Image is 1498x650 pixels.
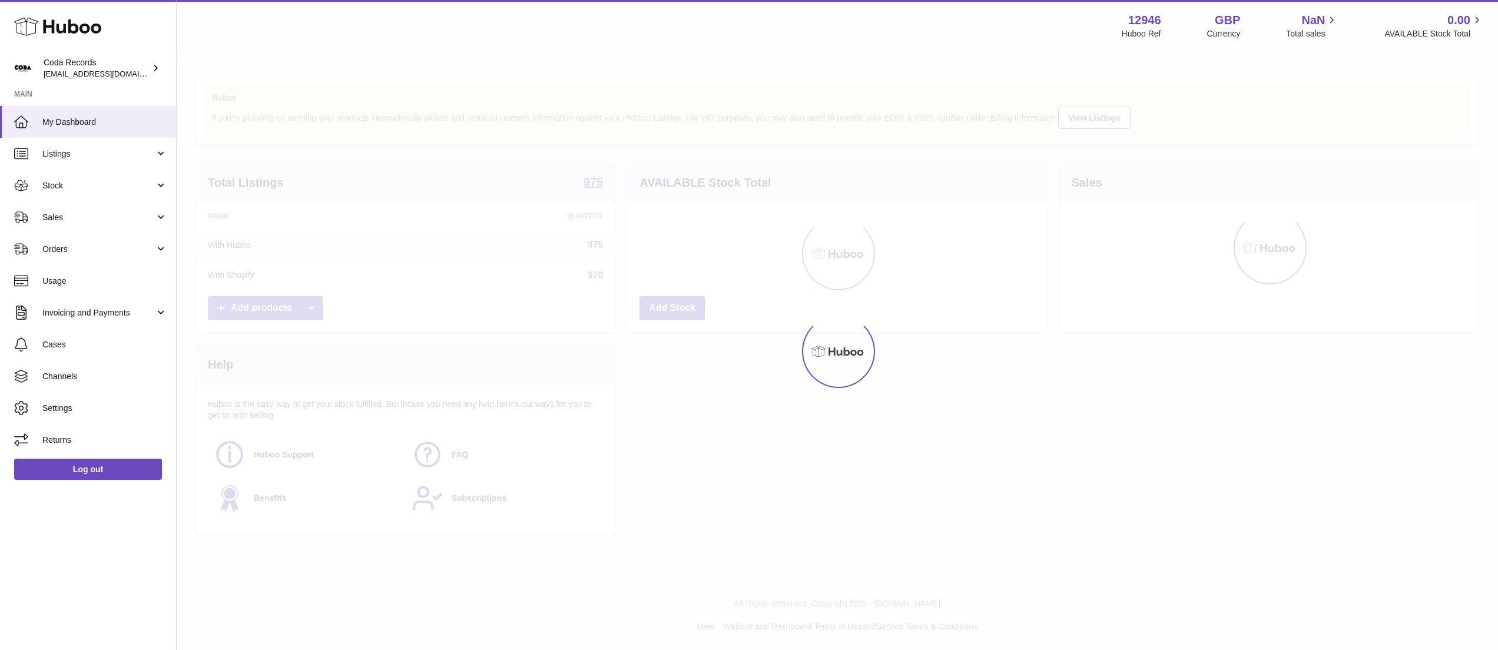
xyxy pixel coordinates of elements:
[1384,28,1484,39] span: AVAILABLE Stock Total
[44,57,150,79] div: Coda Records
[1215,12,1240,28] strong: GBP
[42,244,155,255] span: Orders
[1301,12,1325,28] span: NaN
[14,459,162,480] a: Log out
[1128,12,1161,28] strong: 12946
[42,371,167,382] span: Channels
[14,59,32,77] img: haz@pcatmedia.com
[42,403,167,414] span: Settings
[42,180,155,191] span: Stock
[42,276,167,287] span: Usage
[42,117,167,128] span: My Dashboard
[1286,12,1338,39] a: NaN Total sales
[42,148,155,160] span: Listings
[1447,12,1470,28] span: 0.00
[42,435,167,446] span: Returns
[1286,28,1338,39] span: Total sales
[1384,12,1484,39] a: 0.00 AVAILABLE Stock Total
[42,212,155,223] span: Sales
[42,307,155,319] span: Invoicing and Payments
[42,339,167,350] span: Cases
[1207,28,1241,39] div: Currency
[1122,28,1161,39] div: Huboo Ref
[44,69,173,78] span: [EMAIL_ADDRESS][DOMAIN_NAME]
